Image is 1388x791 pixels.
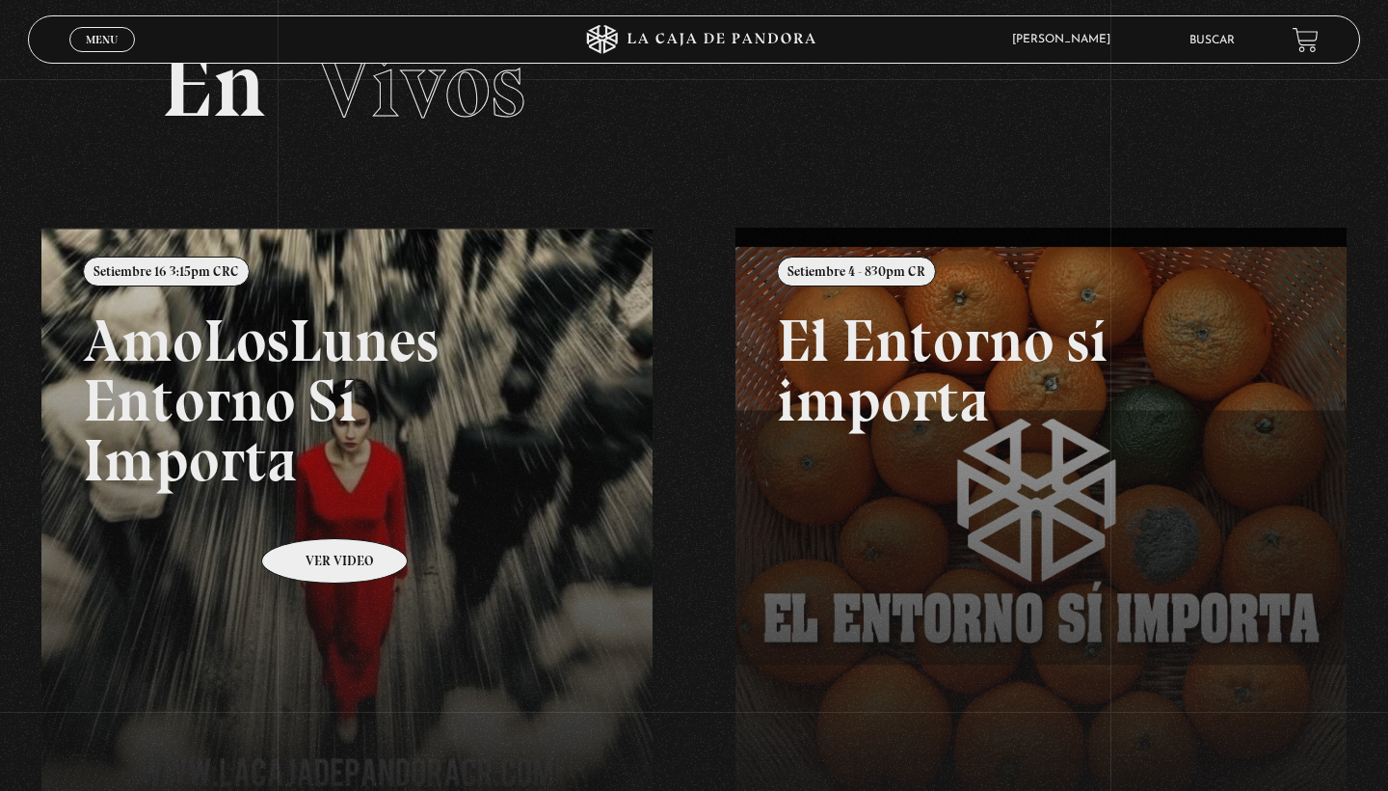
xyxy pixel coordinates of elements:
[161,40,1227,131] h2: En
[86,34,118,45] span: Menu
[80,50,125,64] span: Cerrar
[1293,27,1319,53] a: View your shopping cart
[315,30,525,140] span: Vivos
[1002,34,1130,45] span: [PERSON_NAME]
[1189,35,1235,46] a: Buscar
